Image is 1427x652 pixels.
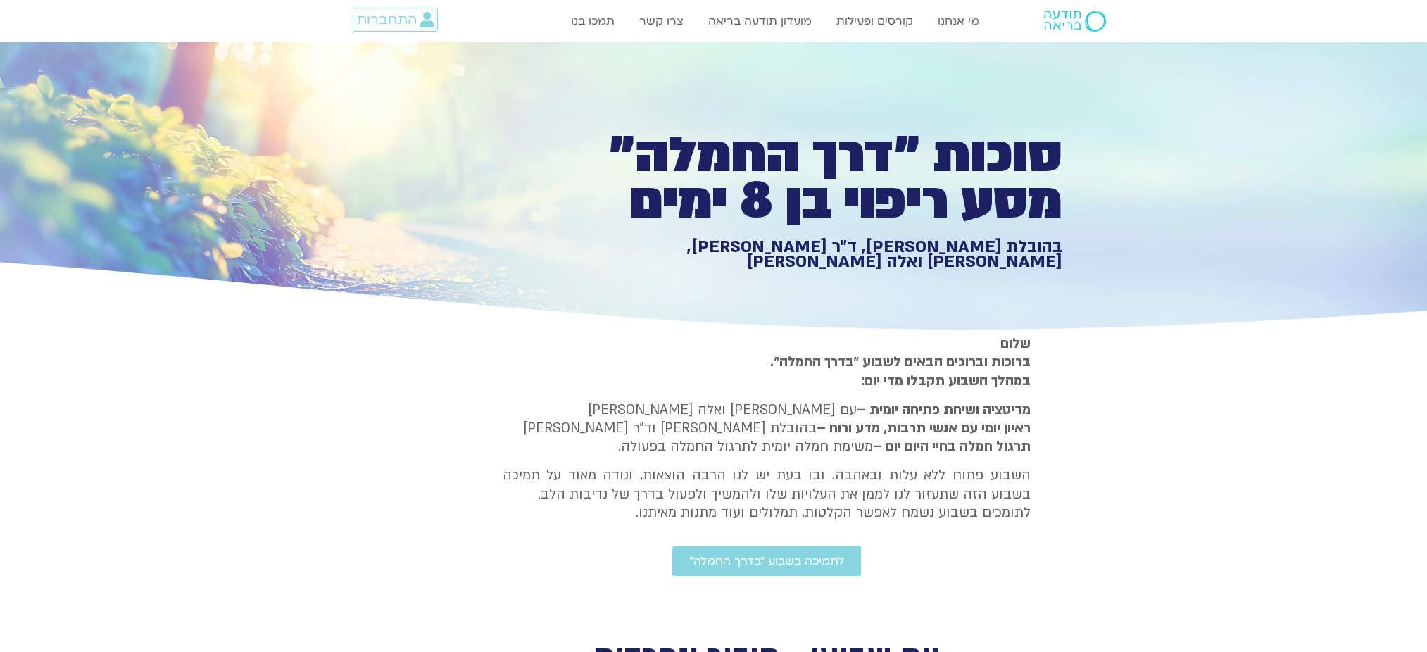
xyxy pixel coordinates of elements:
[1000,334,1031,353] strong: שלום
[574,132,1062,225] h1: סוכות ״דרך החמלה״ מסע ריפוי בן 8 ימים
[574,239,1062,270] h1: בהובלת [PERSON_NAME], ד״ר [PERSON_NAME], [PERSON_NAME] ואלה [PERSON_NAME]
[564,8,622,35] a: תמכו בנו
[857,401,1031,419] strong: מדיטציה ושיחת פתיחה יומית –
[357,12,417,27] span: התחברות
[770,353,1031,389] strong: ברוכות וברוכים הבאים לשבוע ״בדרך החמלה״. במהלך השבוע תקבלו מדי יום:
[632,8,691,35] a: צרו קשר
[672,546,861,576] a: לתמיכה בשבוע ״בדרך החמלה״
[503,401,1031,456] p: עם [PERSON_NAME] ואלה [PERSON_NAME] בהובלת [PERSON_NAME] וד״ר [PERSON_NAME] משימת חמלה יומית לתרג...
[817,419,1031,437] b: ראיון יומי עם אנשי תרבות, מדע ורוח –
[503,466,1031,522] p: השבוע פתוח ללא עלות ובאהבה. ובו בעת יש לנו הרבה הוצאות, ונודה מאוד על תמיכה בשבוע הזה שתעזור לנו ...
[829,8,920,35] a: קורסים ופעילות
[701,8,819,35] a: מועדון תודעה בריאה
[689,555,844,568] span: לתמיכה בשבוע ״בדרך החמלה״
[931,8,986,35] a: מי אנחנו
[353,8,438,32] a: התחברות
[873,437,1031,456] b: תרגול חמלה בחיי היום יום –
[1044,11,1106,32] img: תודעה בריאה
